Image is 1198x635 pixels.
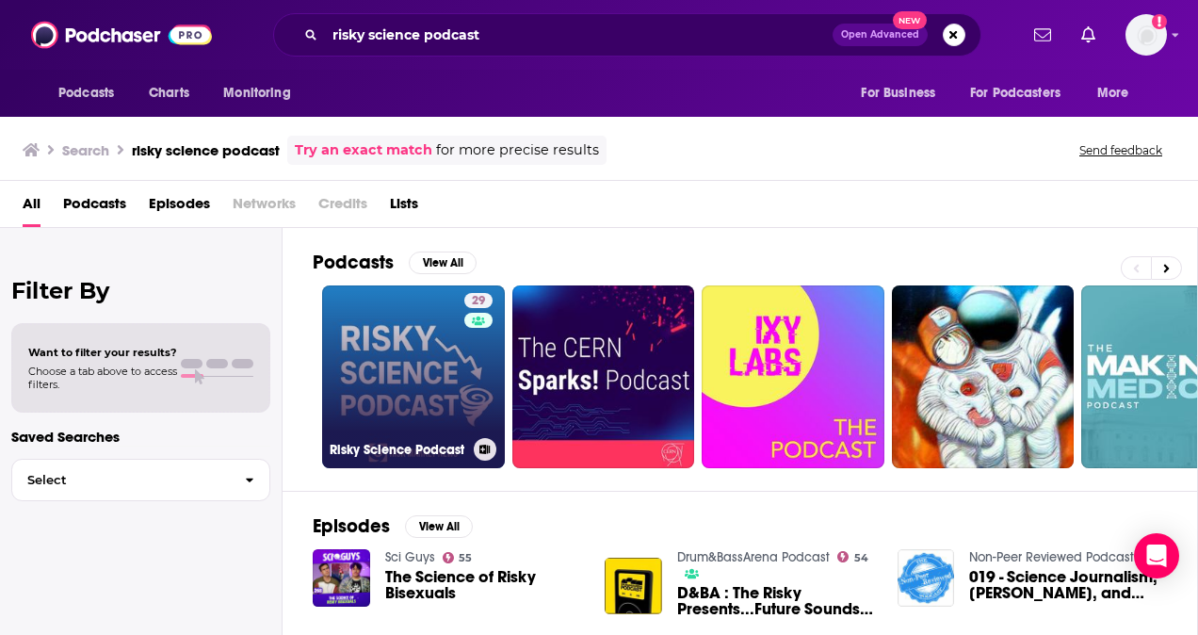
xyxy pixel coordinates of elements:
[330,442,466,458] h3: Risky Science Podcast
[295,139,432,161] a: Try an exact match
[405,515,473,538] button: View All
[58,80,114,106] span: Podcasts
[848,75,959,111] button: open menu
[31,17,212,53] img: Podchaser - Follow, Share and Rate Podcasts
[149,188,210,227] a: Episodes
[313,514,390,538] h2: Episodes
[459,554,472,562] span: 55
[969,549,1134,565] a: Non-Peer Reviewed Podcast
[45,75,138,111] button: open menu
[472,292,485,311] span: 29
[443,552,473,563] a: 55
[28,365,177,391] span: Choose a tab above to access filters.
[223,80,290,106] span: Monitoring
[11,277,270,304] h2: Filter By
[841,30,919,40] span: Open Advanced
[854,554,868,562] span: 54
[325,20,833,50] input: Search podcasts, credits, & more...
[1097,80,1129,106] span: More
[970,80,1060,106] span: For Podcasters
[318,188,367,227] span: Credits
[898,549,955,607] img: 019 - Science Journalism, Risky Snails, and Liquid Cats
[390,188,418,227] a: Lists
[1125,14,1167,56] button: Show profile menu
[1125,14,1167,56] img: User Profile
[1084,75,1153,111] button: open menu
[210,75,315,111] button: open menu
[385,569,583,601] a: The Science of Risky Bisexuals
[1152,14,1167,29] svg: Add a profile image
[313,251,477,274] a: PodcastsView All
[837,551,868,562] a: 54
[409,252,477,274] button: View All
[322,285,505,468] a: 29Risky Science Podcast
[677,549,830,565] a: Drum&BassArena Podcast
[1074,19,1103,51] a: Show notifications dropdown
[1125,14,1167,56] span: Logged in as nshort92
[893,11,927,29] span: New
[1027,19,1059,51] a: Show notifications dropdown
[62,141,109,159] h3: Search
[677,585,875,617] a: D&BA : The Risky Presents...Future Sounds & Total Science and S.P.Y. In The Mix (#181) -
[23,188,40,227] a: All
[63,188,126,227] a: Podcasts
[313,514,473,538] a: EpisodesView All
[233,188,296,227] span: Networks
[436,139,599,161] span: for more precise results
[958,75,1088,111] button: open menu
[11,459,270,501] button: Select
[313,549,370,607] img: The Science of Risky Bisexuals
[1134,533,1179,578] div: Open Intercom Messenger
[969,569,1167,601] span: 019 - Science Journalism, [PERSON_NAME], and Liquid Cats
[605,558,662,615] img: D&BA : The Risky Presents...Future Sounds & Total Science and S.P.Y. In The Mix (#181) -
[273,13,981,57] div: Search podcasts, credits, & more...
[28,346,177,359] span: Want to filter your results?
[313,251,394,274] h2: Podcasts
[12,474,230,486] span: Select
[149,80,189,106] span: Charts
[464,293,493,308] a: 29
[385,549,435,565] a: Sci Guys
[132,141,280,159] h3: risky science podcast
[833,24,928,46] button: Open AdvancedNew
[861,80,935,106] span: For Business
[137,75,201,111] a: Charts
[1074,142,1168,158] button: Send feedback
[11,428,270,446] p: Saved Searches
[969,569,1167,601] a: 019 - Science Journalism, Risky Snails, and Liquid Cats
